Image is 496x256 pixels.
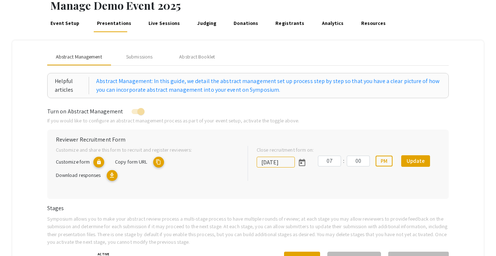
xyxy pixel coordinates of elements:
[347,156,370,166] input: Minutes
[257,146,314,154] label: Close recruitment form on:
[56,172,101,178] span: Download responses
[126,53,152,61] div: Submissions
[96,15,132,32] a: Presentations
[55,77,89,94] div: Helpful articles
[5,224,31,251] iframe: Chat
[56,158,90,165] span: Customize form
[232,15,260,32] a: Donations
[147,15,181,32] a: Live Sessions
[47,215,449,246] p: Symposium allows you to make your abstract review process a multi-stage process to have multiple ...
[295,155,309,170] button: Open calendar
[179,53,215,61] div: Abstract Booklet
[196,15,218,32] a: Judging
[56,146,236,154] p: Customize and share this form to recruit and register reviewers:
[49,15,81,32] a: Event Setup
[318,156,341,166] input: Hours
[107,170,118,181] mat-icon: Export responses
[320,15,345,32] a: Analytics
[56,136,440,143] h6: Reviewer Recruitment Form
[56,53,102,61] span: Abstract Management
[401,155,430,167] button: Update
[115,158,147,165] span: Copy form URL
[341,157,347,165] div: :
[376,156,393,166] button: PM
[360,15,387,32] a: Resources
[96,77,441,94] a: Abstract Management: In this guide, we detail the abstract management set up process step by step...
[47,108,123,115] span: Turn on Abstract Management
[93,157,104,168] mat-icon: lock
[47,117,449,125] p: If you would like to configure an abstract management process as part of your event setup, activa...
[274,15,306,32] a: Registrants
[153,157,164,168] mat-icon: copy URL
[47,205,449,212] h6: Stages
